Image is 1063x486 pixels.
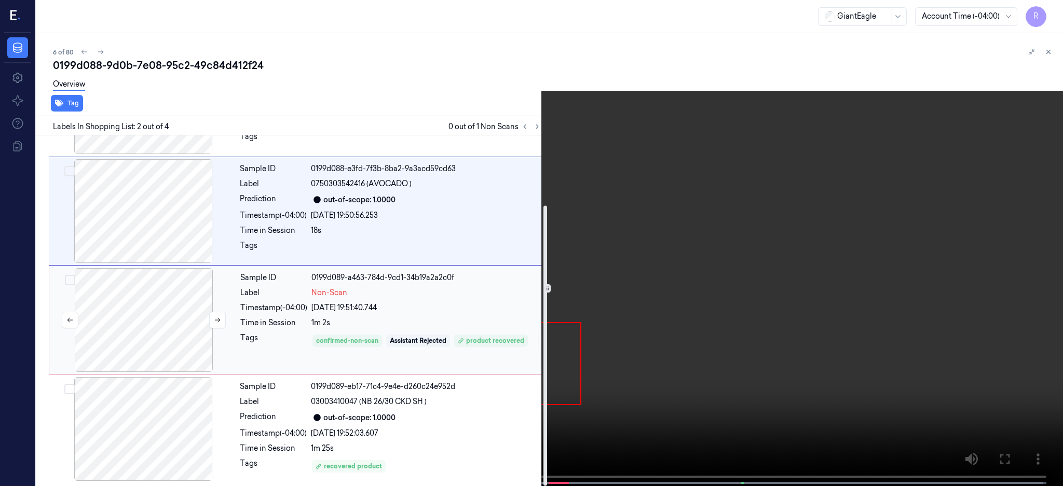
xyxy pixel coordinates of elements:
div: Label [240,396,307,407]
span: 03003410047 (NB 26/30 CKD SH ) [311,396,427,407]
div: [DATE] 19:52:03.607 [311,428,541,439]
div: 0199d089-a463-784d-9cd1-34b19a2a2c0f [311,272,541,283]
div: Tags [240,131,307,148]
div: out-of-scope: 1.0000 [323,195,396,205]
div: 1m 2s [311,317,541,328]
button: Select row [64,166,75,176]
div: Sample ID [240,163,307,174]
div: Time in Session [240,443,307,454]
div: Timestamp (-04:00) [240,428,307,439]
div: Assistant Rejected [390,336,446,345]
div: 0199d089-eb17-71c4-9e4e-d260c24e952d [311,381,541,392]
div: 0199d088-e3fd-7f3b-8ba2-9a3acd59cd63 [311,163,541,174]
span: 0 out of 1 Non Scans [448,120,543,133]
div: 18s [311,225,541,236]
div: Tags [240,458,307,475]
div: 0199d088-9d0b-7e08-95c2-49c84d412f24 [53,58,1055,73]
span: Labels In Shopping List: 2 out of 4 [53,121,169,132]
div: 1m 25s [311,443,541,454]
div: out-of-scope: 1.0000 [323,412,396,423]
button: Select row [65,275,75,285]
a: Overview [53,79,85,91]
div: Tags [240,332,307,349]
div: Timestamp (-04:00) [240,210,307,221]
div: recovered product [316,462,382,471]
div: Time in Session [240,317,307,328]
div: Sample ID [240,272,307,283]
div: Prediction [240,193,307,206]
button: R [1026,6,1046,27]
div: Label [240,287,307,298]
button: Tag [51,95,83,112]
span: Non-Scan [311,287,347,298]
span: 6 of 80 [53,48,74,57]
div: [DATE] 19:50:56.253 [311,210,541,221]
button: Select row [64,384,75,394]
div: Timestamp (-04:00) [240,302,307,313]
div: confirmed-non-scan [316,336,378,345]
div: Prediction [240,411,307,424]
div: [DATE] 19:51:40.744 [311,302,541,313]
div: product recovered [458,336,524,345]
div: Label [240,178,307,189]
div: Time in Session [240,225,307,236]
div: Sample ID [240,381,307,392]
div: Tags [240,240,307,257]
span: 0750303542416 (AVOCADO ) [311,178,412,189]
